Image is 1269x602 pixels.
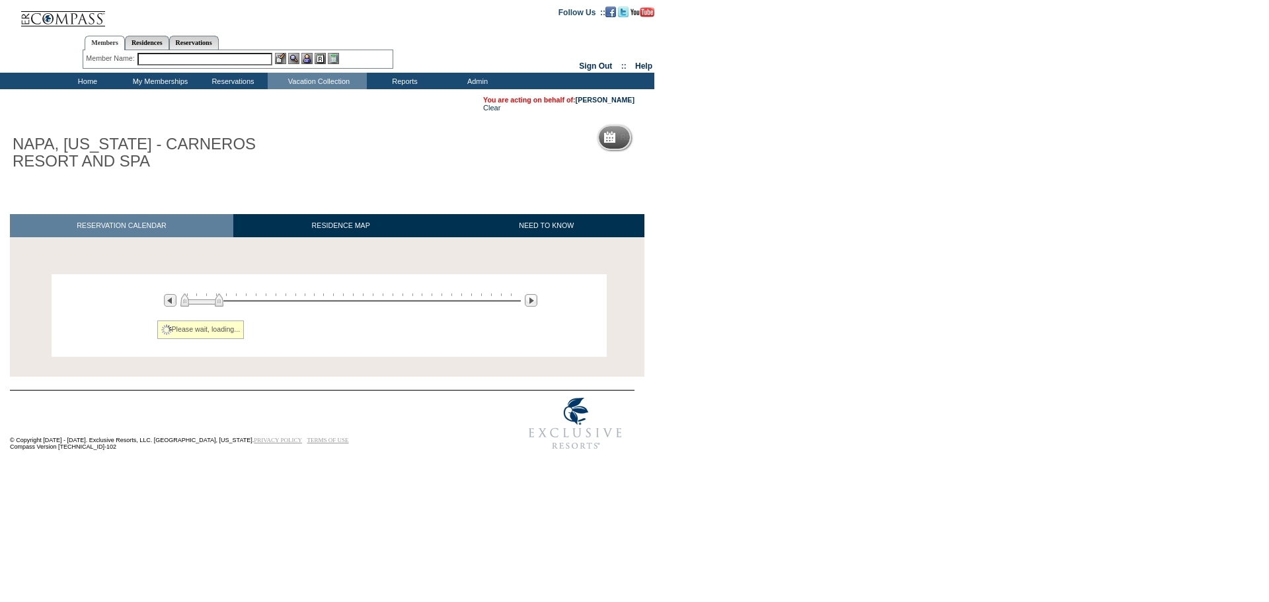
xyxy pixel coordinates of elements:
h5: Reservation Calendar [621,133,722,142]
a: RESIDENCE MAP [233,214,449,237]
a: Follow us on Twitter [618,7,629,15]
span: You are acting on behalf of: [483,96,634,104]
a: Help [635,61,652,71]
td: Follow Us :: [558,7,605,17]
a: [PERSON_NAME] [576,96,634,104]
img: Previous [164,294,176,307]
a: PRIVACY POLICY [254,437,302,443]
a: Residences [125,36,169,50]
td: Vacation Collection [268,73,367,89]
td: Reservations [195,73,268,89]
img: View [288,53,299,64]
td: © Copyright [DATE] - [DATE]. Exclusive Resorts, LLC. [GEOGRAPHIC_DATA], [US_STATE]. Compass Versi... [10,392,473,457]
a: Subscribe to our YouTube Channel [631,7,654,15]
td: Admin [440,73,512,89]
img: spinner2.gif [161,324,172,335]
a: NEED TO KNOW [448,214,644,237]
a: Sign Out [579,61,612,71]
img: b_calculator.gif [328,53,339,64]
img: Subscribe to our YouTube Channel [631,7,654,17]
div: Member Name: [86,53,137,64]
img: Exclusive Resorts [516,391,634,457]
a: TERMS OF USE [307,437,349,443]
img: Reservations [315,53,326,64]
td: Reports [367,73,440,89]
img: Next [525,294,537,307]
a: RESERVATION CALENDAR [10,214,233,237]
a: Clear [483,104,500,112]
a: Reservations [169,36,219,50]
a: Become our fan on Facebook [605,7,616,15]
div: Please wait, loading... [157,320,245,339]
td: Home [50,73,122,89]
a: Members [85,36,125,50]
img: b_edit.gif [275,53,286,64]
img: Follow us on Twitter [618,7,629,17]
h1: NAPA, [US_STATE] - CARNEROS RESORT AND SPA [10,133,306,173]
span: :: [621,61,627,71]
img: Become our fan on Facebook [605,7,616,17]
img: Impersonate [301,53,313,64]
td: My Memberships [122,73,195,89]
